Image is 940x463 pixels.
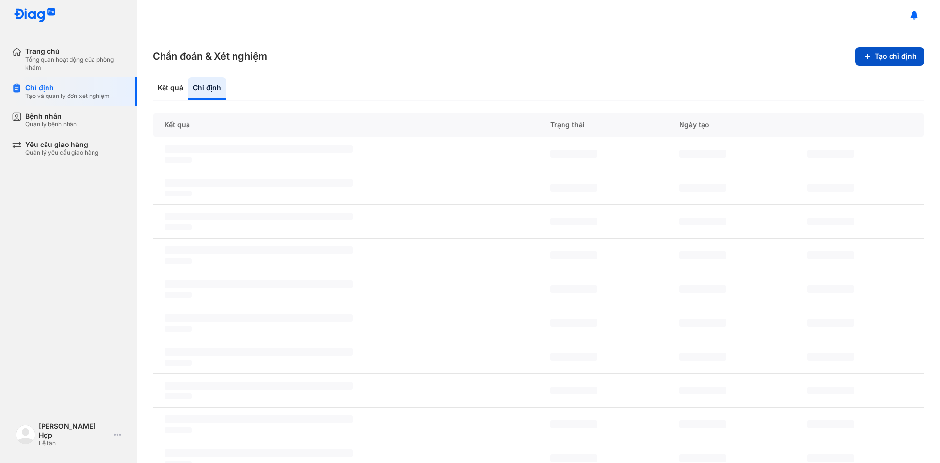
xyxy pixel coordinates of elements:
span: ‌ [807,184,854,192]
span: ‌ [164,157,192,163]
span: ‌ [550,218,597,225]
div: Chỉ định [188,77,226,100]
span: ‌ [164,292,192,298]
span: ‌ [550,420,597,428]
span: ‌ [550,184,597,192]
span: ‌ [807,218,854,225]
span: ‌ [807,387,854,394]
span: ‌ [679,387,726,394]
div: Kết quả [153,77,188,100]
span: ‌ [164,427,192,433]
span: ‌ [164,360,192,366]
span: ‌ [807,353,854,361]
span: ‌ [679,319,726,327]
div: Kết quả [153,113,539,137]
span: ‌ [550,387,597,394]
span: ‌ [679,285,726,293]
span: ‌ [550,454,597,462]
span: ‌ [550,319,597,327]
span: ‌ [164,213,352,220]
span: ‌ [807,420,854,428]
span: ‌ [164,348,352,356]
span: ‌ [807,150,854,158]
span: ‌ [164,224,192,230]
span: ‌ [164,449,352,457]
div: Chỉ định [25,83,110,92]
span: ‌ [164,314,352,322]
img: logo [16,425,35,444]
span: ‌ [164,382,352,390]
span: ‌ [679,353,726,361]
h3: Chẩn đoán & Xét nghiệm [153,49,267,63]
span: ‌ [807,251,854,259]
div: Quản lý yêu cầu giao hàng [25,149,98,157]
div: Tổng quan hoạt động của phòng khám [25,56,125,72]
div: Quản lý bệnh nhân [25,121,77,128]
span: ‌ [550,251,597,259]
span: ‌ [550,353,597,361]
span: ‌ [679,184,726,192]
div: Ngày tạo [667,113,796,137]
span: ‌ [164,326,192,332]
div: Lễ tân [39,439,110,447]
span: ‌ [550,285,597,293]
span: ‌ [679,251,726,259]
div: Trạng thái [539,113,667,137]
span: ‌ [164,246,352,254]
span: ‌ [164,393,192,399]
img: logo [14,8,56,23]
span: ‌ [807,285,854,293]
span: ‌ [164,179,352,187]
span: ‌ [807,319,854,327]
span: ‌ [679,454,726,462]
span: ‌ [679,150,726,158]
span: ‌ [164,280,352,288]
div: [PERSON_NAME] Hợp [39,422,110,439]
span: ‌ [164,191,192,196]
div: Bệnh nhân [25,112,77,121]
div: Trang chủ [25,47,125,56]
div: Yêu cầu giao hàng [25,140,98,149]
span: ‌ [550,150,597,158]
button: Tạo chỉ định [855,47,924,66]
span: ‌ [164,415,352,423]
span: ‌ [164,145,352,153]
span: ‌ [679,420,726,428]
span: ‌ [679,218,726,225]
span: ‌ [807,454,854,462]
span: ‌ [164,258,192,264]
div: Tạo và quản lý đơn xét nghiệm [25,92,110,100]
